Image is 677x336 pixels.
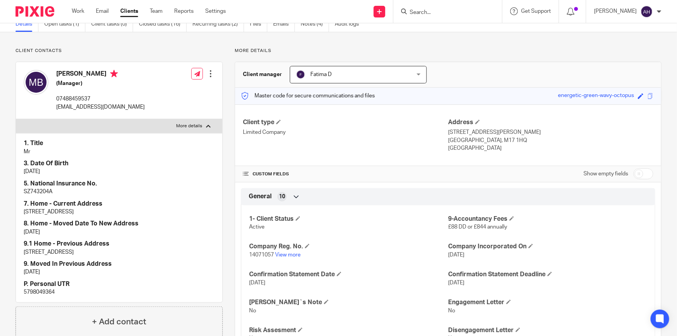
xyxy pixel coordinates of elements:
[235,48,661,54] p: More details
[243,171,448,177] h4: CUSTOM FIELDS
[174,7,194,15] a: Reports
[24,268,215,276] p: [DATE]
[16,48,223,54] p: Client contacts
[249,308,256,313] span: No
[24,208,215,216] p: [STREET_ADDRESS]
[16,17,38,32] a: Details
[16,6,54,17] img: Pixie
[584,170,628,178] label: Show empty fields
[448,137,653,144] p: [GEOGRAPHIC_DATA], M17 1HQ
[56,103,145,111] p: [EMAIL_ADDRESS][DOMAIN_NAME]
[275,252,301,258] a: View more
[24,139,215,147] h4: 1. Title
[24,180,215,188] h4: 5. National Insurance No.
[72,7,84,15] a: Work
[24,260,215,268] h4: 9. Moved In Previous Address
[92,316,146,328] h4: + Add contact
[448,118,653,126] h4: Address
[24,248,215,256] p: [STREET_ADDRESS]
[448,224,507,230] span: £88 DD or £844 annually
[249,270,448,279] h4: Confirmation Statement Date
[192,17,244,32] a: Recurring tasks (2)
[448,128,653,136] p: [STREET_ADDRESS][PERSON_NAME]
[24,70,48,95] img: svg%3E
[448,326,647,334] h4: Disengagement Letter
[176,123,202,129] p: More details
[24,148,215,156] p: Mr
[448,252,464,258] span: [DATE]
[96,7,109,15] a: Email
[56,70,145,80] h4: [PERSON_NAME]
[448,308,455,313] span: No
[296,70,305,79] img: svg%3E
[249,242,448,251] h4: Company Reg. No.
[641,5,653,18] img: svg%3E
[249,192,272,201] span: General
[448,270,647,279] h4: Confirmation Statement Deadline
[448,298,647,307] h4: Engagement Letter
[249,252,274,258] span: 14071057
[150,7,163,15] a: Team
[448,242,647,251] h4: Company Incorporated On
[56,80,145,87] h5: (Manager)
[24,228,215,236] p: [DATE]
[279,193,285,201] span: 10
[24,188,215,196] p: SZ743204A
[310,72,332,77] span: Fatima D
[24,159,215,168] h4: 3. Date Of Birth
[139,17,187,32] a: Closed tasks (16)
[243,128,448,136] p: Limited Company
[273,17,295,32] a: Emails
[558,92,634,100] div: energetic-green-wavy-octopus
[91,17,133,32] a: Client tasks (0)
[24,280,215,288] h4: P. Personal UTR
[44,17,85,32] a: Open tasks (1)
[249,326,448,334] h4: Risk Assesment
[249,298,448,307] h4: [PERSON_NAME]`s Note
[250,17,267,32] a: Files
[24,200,215,208] h4: 7. Home - Current Address
[301,17,329,32] a: Notes (4)
[521,9,551,14] span: Get Support
[594,7,637,15] p: [PERSON_NAME]
[243,118,448,126] h4: Client type
[448,144,653,152] p: [GEOGRAPHIC_DATA]
[24,240,215,248] h4: 9.1 Home - Previous Address
[448,280,464,286] span: [DATE]
[448,215,647,223] h4: 9-Accountancy Fees
[409,9,479,16] input: Search
[249,224,265,230] span: Active
[249,215,448,223] h4: 1- Client Status
[243,71,282,78] h3: Client manager
[110,70,118,78] i: Primary
[335,17,365,32] a: Audit logs
[56,95,145,103] p: 07488459537
[24,168,215,175] p: [DATE]
[120,7,138,15] a: Clients
[24,288,215,296] p: 5798049364
[241,92,375,100] p: Master code for secure communications and files
[249,280,265,286] span: [DATE]
[205,7,226,15] a: Settings
[24,220,215,228] h4: 8. Home - Moved Date To New Address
